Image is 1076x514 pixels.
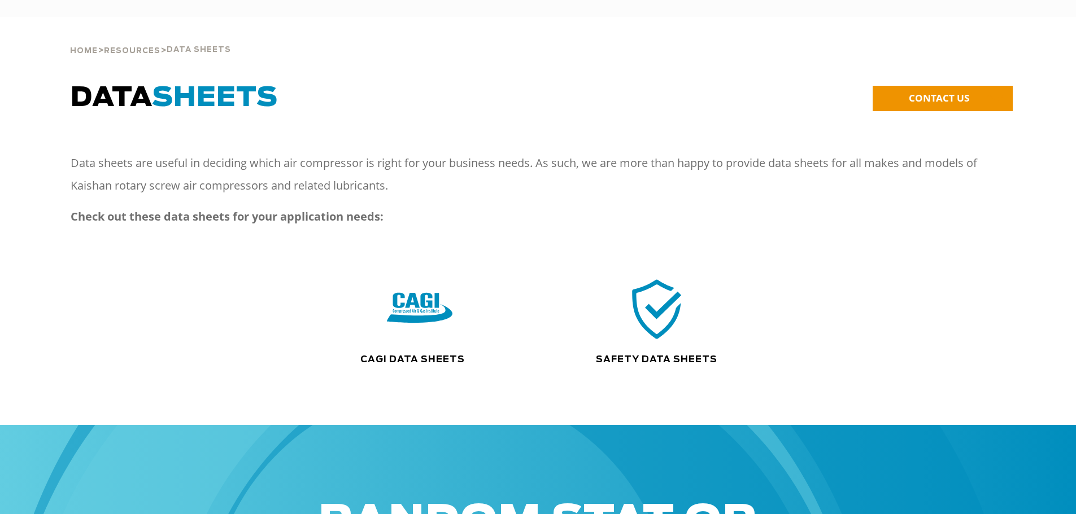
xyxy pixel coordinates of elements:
[387,276,452,342] img: CAGI
[301,276,538,342] div: CAGI
[70,47,98,55] span: Home
[873,86,1013,111] a: CONTACT US
[909,91,969,104] span: CONTACT US
[71,85,278,112] span: DATA
[71,152,986,197] p: Data sheets are useful in deciding which air compressor is right for your business needs. As such...
[70,45,98,55] a: Home
[360,355,465,364] a: CAGI Data Sheets
[152,85,278,112] span: SHEETS
[167,46,231,54] span: Data Sheets
[70,17,231,60] div: > >
[104,47,160,55] span: Resources
[596,355,717,364] a: Safety Data Sheets
[547,276,765,342] div: safety icon
[71,209,384,224] strong: Check out these data sheets for your application needs:
[624,276,690,342] img: safety icon
[104,45,160,55] a: Resources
